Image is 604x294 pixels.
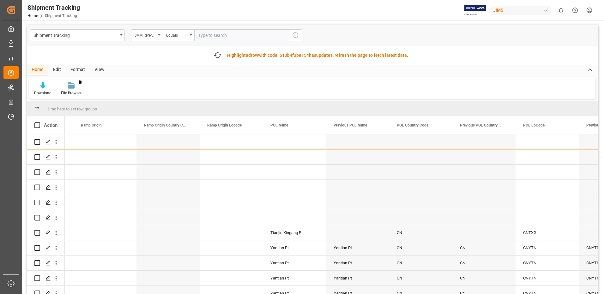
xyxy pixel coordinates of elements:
[251,53,258,58] span: row
[27,134,65,150] div: Press SPACE to select this row.
[263,240,326,255] div: Yantian Pt
[568,3,582,17] button: Help Center
[263,271,326,285] div: Yantian Pt
[27,271,65,286] div: Press SPACE to select this row.
[27,256,65,271] div: Press SPACE to select this row.
[516,256,579,270] div: CNYTN
[270,123,288,127] span: POL Name
[166,31,188,38] div: Equals
[27,14,38,18] a: Home
[48,65,66,75] div: Edit
[27,65,48,75] div: Home
[452,240,516,255] div: CN
[389,240,452,255] div: CN
[464,5,486,16] img: Exertis%20JAM%20-%20Email%20Logo.jpg_1722504956.jpg
[389,225,452,240] div: CN
[491,6,551,15] div: JIMS
[131,29,163,41] button: open menu
[34,90,51,96] div: Download
[280,53,309,58] span: 513b4f3be154
[334,123,367,127] span: Previous POL Name
[516,271,579,285] div: CNYTN
[516,225,579,240] div: CNTXG
[27,150,65,165] div: Press SPACE to select this row.
[452,256,516,270] div: CN
[27,180,65,195] div: Press SPACE to select this row.
[326,271,389,285] div: Yantian Pt
[207,123,242,127] span: Ramp Origin Locode
[326,256,389,270] div: Yantian Pt
[326,240,389,255] div: Yantian Pt
[27,210,65,225] div: Press SPACE to select this row.
[135,31,156,38] div: JAM Reference Number
[491,4,554,16] button: JIMS
[27,165,65,180] div: Press SPACE to select this row.
[33,31,118,39] div: Shipment Tracking
[90,65,109,75] div: View
[263,225,326,240] div: Tianjin Xingang Pt
[397,123,428,127] span: POL Country Code
[27,225,65,240] div: Press SPACE to select this row.
[227,52,408,59] div: Highlighted with code: updates, refresh the page to fetch latest data.
[66,65,90,75] div: Format
[554,3,568,17] button: show 0 new notifications
[460,123,502,127] span: Previous POL Country Code
[48,107,97,111] span: Drag here to set row groups
[452,271,516,285] div: CN
[30,29,125,41] button: open menu
[309,53,316,58] span: has
[194,29,289,41] input: Type to search
[81,123,102,127] span: Ramp Origin
[389,271,452,285] div: CN
[389,256,452,270] div: CN
[516,240,579,255] div: CNYTN
[27,195,65,210] div: Press SPACE to select this row.
[44,122,57,128] div: Action
[523,123,545,127] span: POL LoCode
[27,3,80,12] div: Shipment Tracking
[144,123,186,127] span: Ramp Origin Country Code
[27,240,65,256] div: Press SPACE to select this row.
[163,29,194,41] button: open menu
[263,256,326,270] div: Yantian Pt
[289,29,302,41] button: search button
